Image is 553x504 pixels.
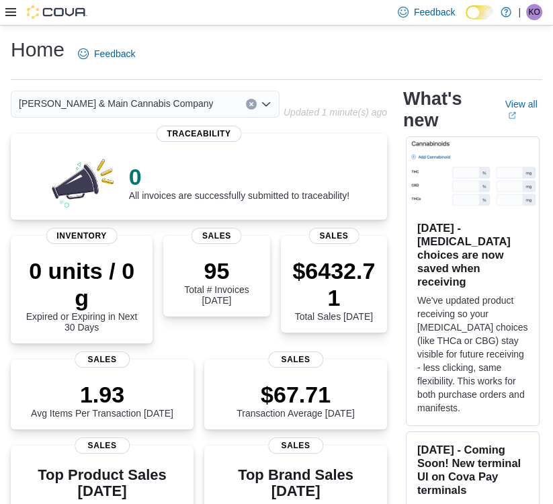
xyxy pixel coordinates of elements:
[526,4,542,20] div: Kristen Orr
[505,99,542,120] a: View allExternal link
[174,257,259,284] p: 95
[215,467,376,499] h3: Top Brand Sales [DATE]
[192,228,242,244] span: Sales
[268,437,323,454] span: Sales
[417,221,528,288] h3: [DATE] - [MEDICAL_DATA] choices are now saved when receiving
[268,351,323,368] span: Sales
[129,163,349,190] p: 0
[417,443,528,497] h3: [DATE] - Coming Soon! New terminal UI on Cova Pay terminals
[237,381,355,408] p: $67.71
[129,163,349,201] div: All invoices are successfully submitted to traceability!
[73,40,140,67] a: Feedback
[308,228,359,244] span: Sales
[417,294,528,415] p: We've updated product receiving so your [MEDICAL_DATA] choices (like THCa or CBG) stay visible fo...
[284,107,387,118] p: Updated 1 minute(s) ago
[11,36,65,63] h1: Home
[27,5,87,19] img: Cova
[75,351,130,368] span: Sales
[246,99,257,110] button: Clear input
[466,5,494,19] input: Dark Mode
[46,228,118,244] span: Inventory
[414,5,455,19] span: Feedback
[22,257,142,333] div: Expired or Expiring in Next 30 Days
[94,47,135,60] span: Feedback
[261,99,271,110] button: Open list of options
[528,4,540,20] span: KO
[292,257,376,322] div: Total Sales [DATE]
[19,95,213,112] span: [PERSON_NAME] & Main Cannabis Company
[22,467,183,499] h3: Top Product Sales [DATE]
[518,4,521,20] p: |
[75,437,130,454] span: Sales
[508,112,516,120] svg: External link
[31,381,173,408] p: 1.93
[174,257,259,306] div: Total # Invoices [DATE]
[156,126,241,142] span: Traceability
[237,381,355,419] div: Transaction Average [DATE]
[22,257,142,311] p: 0 units / 0 g
[31,381,173,419] div: Avg Items Per Transaction [DATE]
[48,155,118,209] img: 0
[292,257,376,311] p: $6432.71
[403,88,489,131] h2: What's new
